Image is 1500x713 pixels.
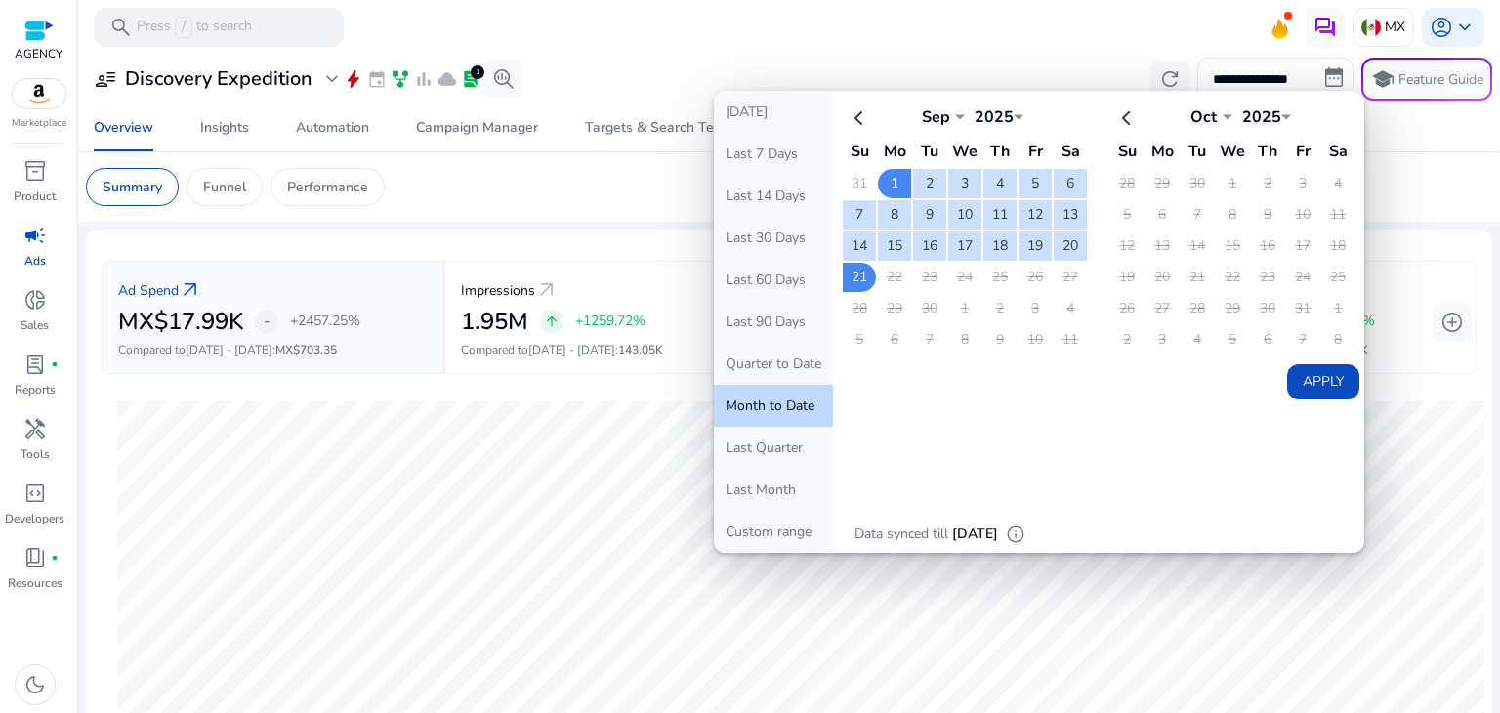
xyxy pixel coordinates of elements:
[23,546,47,569] span: book_4
[103,177,162,197] p: Summary
[118,308,243,336] h2: MX$17.99K
[1150,60,1189,99] button: refresh
[1006,524,1025,544] span: info
[23,353,47,376] span: lab_profile
[137,17,252,38] p: Press to search
[965,106,1023,128] div: 2025
[714,385,833,427] button: Month to Date
[23,288,47,312] span: donut_small
[1287,364,1359,399] button: Apply
[714,343,833,385] button: Quarter to Date
[1385,10,1405,44] p: MX
[528,342,615,357] span: [DATE] - [DATE]
[118,280,179,301] p: Ad Spend
[437,69,457,89] span: cloud
[344,69,363,89] span: bolt
[175,17,192,38] span: /
[23,224,47,247] span: campaign
[179,278,202,302] a: arrow_outward
[14,188,56,205] p: Product
[585,121,737,135] div: Targets & Search Terms
[51,360,59,368] span: fiber_manual_record
[290,315,360,328] p: +2457.25%
[484,60,523,99] button: search_insights
[714,469,833,511] button: Last Month
[575,315,646,328] p: +1259.72%
[21,316,49,334] p: Sales
[12,116,66,131] p: Marketplace
[714,133,833,175] button: Last 7 Days
[535,278,559,302] a: arrow_outward
[1158,67,1182,91] span: refresh
[109,16,133,39] span: search
[23,673,47,696] span: dark_mode
[1232,106,1291,128] div: 2025
[714,301,833,343] button: Last 90 Days
[492,67,516,91] span: search_insights
[1371,67,1395,91] span: school
[854,524,948,545] p: Data synced till
[1453,16,1477,39] span: keyboard_arrow_down
[21,445,50,463] p: Tools
[714,427,833,469] button: Last Quarter
[1430,16,1453,39] span: account_circle
[186,342,272,357] span: [DATE] - [DATE]
[714,91,833,133] button: [DATE]
[1440,311,1464,334] span: add_circle
[1174,106,1232,128] div: Oct
[51,554,59,562] span: fiber_manual_record
[118,341,427,358] p: Compared to :
[461,308,528,336] h2: 1.95M
[94,67,117,91] span: user_attributes
[5,510,64,527] p: Developers
[714,217,833,259] button: Last 30 Days
[414,69,434,89] span: bar_chart
[618,342,663,357] span: 143.05K
[200,121,249,135] div: Insights
[94,121,153,135] div: Overview
[287,177,368,197] p: Performance
[391,69,410,89] span: family_history
[275,342,337,357] span: MX$703.35
[24,252,46,270] p: Ads
[1361,58,1492,101] button: schoolFeature Guide
[714,175,833,217] button: Last 14 Days
[15,381,56,398] p: Reports
[714,259,833,301] button: Last 60 Days
[23,159,47,183] span: inventory_2
[461,69,480,89] span: lab_profile
[23,417,47,440] span: handyman
[1398,70,1483,90] p: Feature Guide
[952,524,998,545] p: [DATE]
[1361,18,1381,37] img: mx.svg
[461,280,535,301] p: Impressions
[367,69,387,89] span: event
[13,79,65,108] img: amazon.svg
[1433,303,1472,342] button: add_circle
[203,177,246,197] p: Funnel
[296,121,369,135] div: Automation
[416,121,538,135] div: Campaign Manager
[264,310,271,333] span: -
[23,482,47,505] span: code_blocks
[125,67,312,91] h3: Discovery Expedition
[906,106,965,128] div: Sep
[320,67,344,91] span: expand_more
[8,574,62,592] p: Resources
[471,65,484,79] div: 1
[461,341,771,358] p: Compared to :
[544,314,560,329] span: arrow_upward
[15,45,62,63] p: AGENCY
[714,511,833,553] button: Custom range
